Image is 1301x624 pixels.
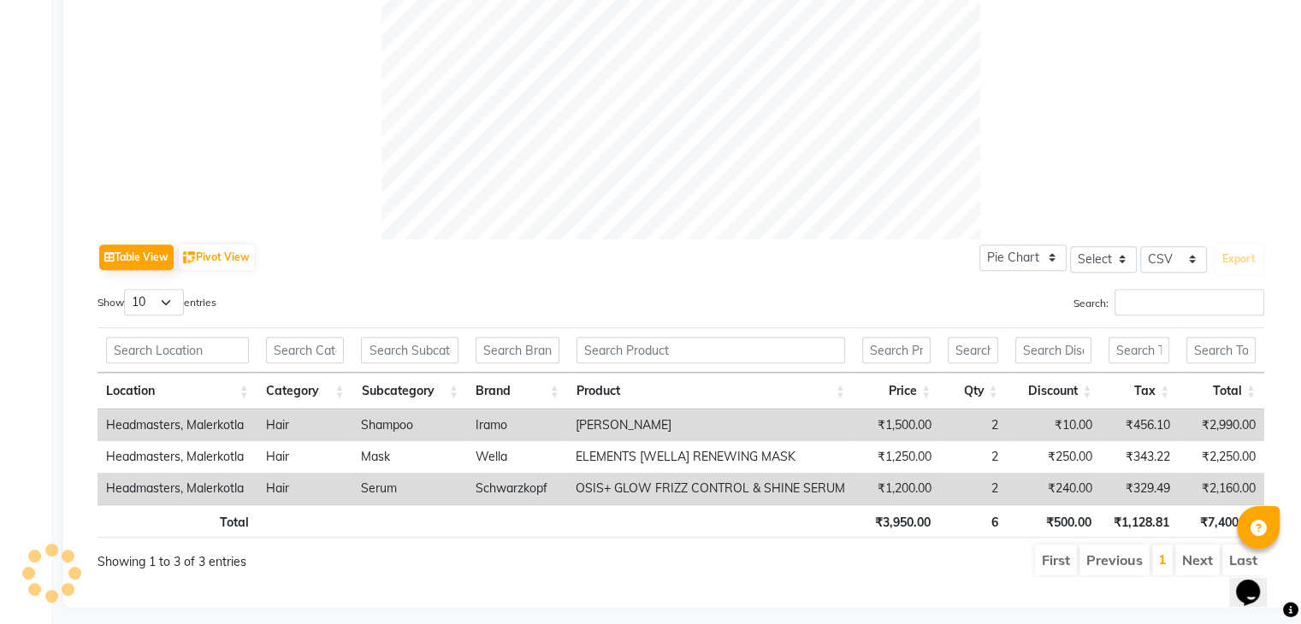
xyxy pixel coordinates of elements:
[257,441,352,473] td: Hair
[1007,409,1100,441] td: ₹10.00
[854,409,939,441] td: ₹1,500.00
[1101,409,1179,441] td: ₹456.10
[352,473,467,504] td: Serum
[183,251,196,264] img: pivot.png
[940,409,1007,441] td: 2
[98,504,257,538] th: Total
[1215,244,1263,274] button: Export
[257,409,352,441] td: Hair
[940,441,1007,473] td: 2
[854,504,940,538] th: ₹3,950.00
[577,337,845,363] input: Search Product
[1015,337,1092,363] input: Search Discount
[1178,441,1264,473] td: ₹2,250.00
[1007,441,1100,473] td: ₹250.00
[854,441,939,473] td: ₹1,250.00
[467,441,568,473] td: Wella
[862,337,931,363] input: Search Price
[567,473,854,504] td: OSIS+ GLOW FRIZZ CONTROL & SHINE SERUM
[467,473,568,504] td: Schwarzkopf
[1115,289,1264,315] input: Search:
[98,473,257,504] td: Headmasters, Malerkotla
[106,337,249,363] input: Search Location
[1100,504,1178,538] th: ₹1,128.81
[1158,550,1167,568] a: 1
[1007,504,1101,538] th: ₹500.00
[939,504,1006,538] th: 6
[1100,373,1178,409] th: Tax: activate to sort column ascending
[1186,337,1256,363] input: Search Total
[98,289,216,315] label: Show entries
[352,409,467,441] td: Shampoo
[257,373,353,409] th: Category: activate to sort column ascending
[1178,504,1264,538] th: ₹7,400.00
[1109,337,1169,363] input: Search Tax
[98,373,257,409] th: Location: activate to sort column ascending
[1178,409,1264,441] td: ₹2,990.00
[179,244,254,270] button: Pivot View
[1178,373,1264,409] th: Total: activate to sort column ascending
[99,244,174,270] button: Table View
[1007,373,1101,409] th: Discount: activate to sort column ascending
[124,289,184,315] select: Showentries
[352,441,467,473] td: Mask
[939,373,1006,409] th: Qty: activate to sort column ascending
[567,409,854,441] td: [PERSON_NAME]
[854,373,940,409] th: Price: activate to sort column ascending
[476,337,559,363] input: Search Brand
[467,373,568,409] th: Brand: activate to sort column ascending
[1229,556,1284,607] iframe: chat widget
[568,373,854,409] th: Product: activate to sort column ascending
[940,473,1007,504] td: 2
[98,409,257,441] td: Headmasters, Malerkotla
[352,373,467,409] th: Subcategory: activate to sort column ascending
[1101,473,1179,504] td: ₹329.49
[98,543,569,571] div: Showing 1 to 3 of 3 entries
[98,441,257,473] td: Headmasters, Malerkotla
[257,473,352,504] td: Hair
[1073,289,1264,315] label: Search:
[467,409,568,441] td: Iramo
[1178,473,1264,504] td: ₹2,160.00
[1007,473,1100,504] td: ₹240.00
[854,473,939,504] td: ₹1,200.00
[266,337,345,363] input: Search Category
[361,337,458,363] input: Search Subcategory
[1101,441,1179,473] td: ₹343.22
[567,441,854,473] td: ELEMENTS [WELLA] RENEWING MASK
[948,337,997,363] input: Search Qty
